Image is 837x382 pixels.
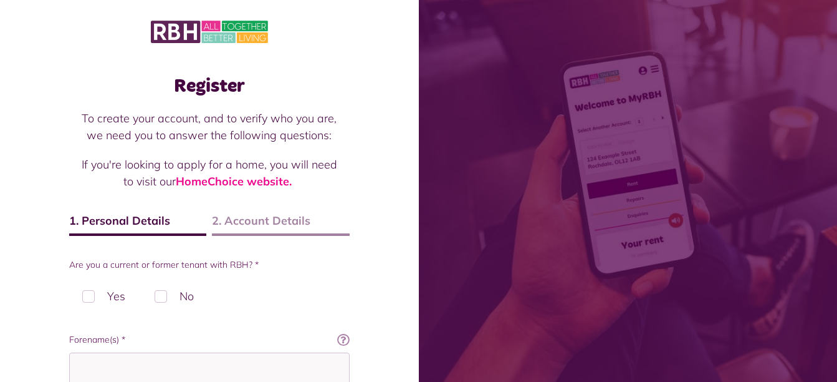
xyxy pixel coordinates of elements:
[69,333,350,346] label: Forename(s) *
[69,278,138,315] label: Yes
[82,110,337,144] p: To create your account, and to verify who you are, we need you to answer the following questions:
[69,258,350,272] label: Are you a current or former tenant with RBH? *
[212,212,350,236] span: 2. Account Details
[69,212,207,236] span: 1. Personal Details
[69,75,350,97] h1: Register
[141,278,207,315] label: No
[151,19,268,45] img: MyRBH
[82,156,337,190] p: If you're looking to apply for a home, you will need to visit our
[176,174,292,189] a: HomeChoice website.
